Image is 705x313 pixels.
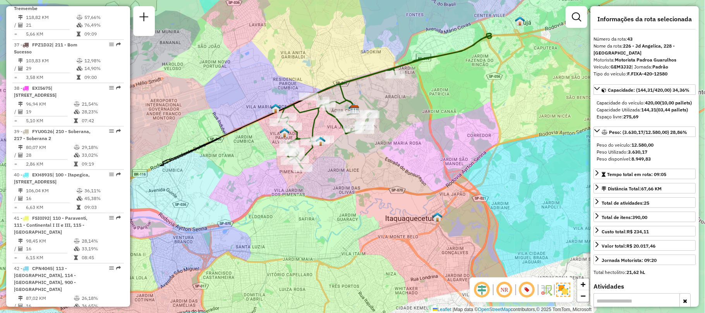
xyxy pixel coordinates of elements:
[581,291,586,301] span: −
[627,71,667,77] strong: F.FIXA-420-12580
[18,239,23,243] i: Distância Total
[628,149,647,155] strong: 3.630,17
[623,114,638,120] strong: 275,69
[641,186,662,192] span: 67,66 KM
[280,128,290,138] img: 625 UDC Light WCL Parque Jurema III
[116,86,121,90] em: Rota exportada
[478,307,511,312] a: OpenStreetMap
[14,254,18,262] td: =
[594,43,696,56] div: Nome da rota:
[597,113,693,120] div: Espaço livre:
[473,281,491,299] span: Ocultar deslocamento
[14,42,77,55] span: 37 -
[109,129,114,133] em: Opções
[641,107,656,113] strong: 144,31
[81,151,120,159] td: 33,02%
[18,196,23,201] i: Total de Atividades
[632,214,647,220] strong: 390,00
[18,66,23,71] i: Total de Atividades
[594,15,696,23] h4: Informações da rota selecionada
[577,279,589,290] a: Zoom in
[594,70,696,77] div: Tipo do veículo:
[594,56,696,63] div: Motorista:
[594,269,696,276] div: Total hectolitro:
[594,96,696,123] div: Capacidade: (144,31/420,00) 34,36%
[109,216,114,220] em: Opções
[597,149,693,156] div: Peso Utilizado:
[109,86,114,90] em: Opções
[14,85,57,98] span: | [STREET_ADDRESS]
[602,214,647,221] div: Total de itens:
[608,87,690,93] span: Capacidade: (144,31/420,00) 34,36%
[14,128,91,141] span: | 210 - Soberana, 217 - Soberana 2
[602,200,649,206] span: Total de atividades:
[518,281,536,299] span: Exibir número da rota
[32,42,52,48] span: FPZ1D32
[611,64,631,70] strong: GEM3J32
[433,307,451,312] a: Leaflet
[74,162,78,166] i: Tempo total em rota
[81,100,120,108] td: 21,54%
[18,102,23,106] i: Distância Total
[569,9,584,25] a: Exibir filtros
[77,15,82,20] i: % de utilização do peso
[81,254,120,262] td: 08:45
[26,108,74,116] td: 19
[14,85,57,98] span: 38 -
[32,172,52,178] span: EXH8935
[626,269,645,275] strong: 21,62 hL
[271,103,281,113] img: 629 UDC Light WCL Jurema II
[81,117,120,125] td: 07:42
[350,105,360,115] img: CDD Guarulhos
[577,290,589,302] a: Zoom out
[74,255,78,260] i: Tempo total em rota
[77,66,82,71] i: % de utilização da cubagem
[136,9,152,27] a: Nova sessão e pesquisa
[26,151,74,159] td: 28
[316,136,326,146] img: 624 UDC Light WCL Parque Jurema I
[607,171,666,177] span: Tempo total em rota: 09:05
[14,74,18,81] td: =
[32,85,51,91] span: EXI5675
[18,145,23,150] i: Distância Total
[652,64,668,70] strong: Padrão
[660,100,692,106] strong: (10,00 pallets)
[26,294,74,302] td: 87,02 KM
[26,204,76,211] td: 6,63 KM
[14,172,90,185] span: | 100 - Itapegica, [STREET_ADDRESS]
[74,246,80,251] i: % de utilização da cubagem
[18,58,23,63] i: Distância Total
[18,296,23,301] i: Distância Total
[627,229,649,234] strong: R$ 234,11
[631,64,668,70] span: | Jornada:
[81,302,120,310] td: 36,65%
[14,42,77,55] span: | 211 - Bom Sucesso
[81,144,120,151] td: 29,18%
[26,302,74,310] td: 16
[116,266,121,270] em: Rota exportada
[77,196,82,201] i: % de utilização da cubagem
[597,142,654,148] span: Peso do veículo:
[81,108,120,116] td: 28,23%
[109,266,114,270] em: Opções
[26,160,74,168] td: 2,86 KM
[594,43,675,56] strong: 226 - Jd Angelica, 228 - [GEOGRAPHIC_DATA]
[594,84,696,95] a: Capacidade: (144,31/420,00) 34,36%
[26,117,74,125] td: 5,10 KM
[26,254,74,262] td: 6,15 KM
[594,127,696,137] a: Peso: (3.630,17/12.580,00) 28,86%
[81,245,120,253] td: 33,19%
[77,205,81,210] i: Tempo total em rota
[594,197,696,208] a: Total de atividades:25
[631,142,654,148] strong: 12.580,00
[631,156,651,162] strong: 8.949,83
[540,284,552,296] img: Fluxo de ruas
[602,243,655,250] div: Valor total:
[594,283,696,290] h4: Atividades
[74,118,78,123] i: Tempo total em rota
[14,21,18,29] td: /
[581,279,586,289] span: +
[77,23,82,27] i: % de utilização da cubagem
[602,228,649,235] div: Custo total:
[74,239,80,243] i: % de utilização do peso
